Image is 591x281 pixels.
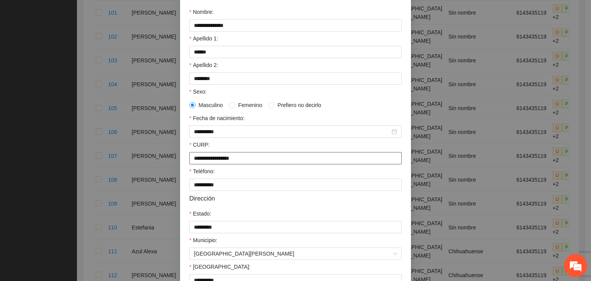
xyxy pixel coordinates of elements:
[189,46,402,58] input: Apellido 1:
[274,101,324,109] span: Prefiero no decirlo
[189,72,402,85] input: Apellido 2:
[189,221,402,233] input: Estado:
[189,114,244,122] label: Fecha de nacimiento:
[189,140,210,149] label: CURP:
[194,248,397,259] span: Santa Bárbara
[45,95,106,172] span: Estamos en línea.
[189,194,215,203] span: Dirección
[189,152,402,164] input: CURP:
[189,167,215,176] label: Teléfono:
[40,39,129,49] div: Chatee con nosotros ahora
[235,101,265,109] span: Femenino
[189,8,214,16] label: Nombre:
[189,87,207,96] label: Sexo:
[189,61,218,69] label: Apellido 2:
[194,127,390,136] input: Fecha de nacimiento:
[189,34,218,43] label: Apellido 1:
[189,263,250,271] label: Colonia:
[189,19,402,32] input: Nombre:
[189,236,217,244] label: Municipio:
[195,101,226,109] span: Masculino
[189,179,402,191] input: Teléfono:
[126,4,145,22] div: Minimizar ventana de chat en vivo
[4,194,147,221] textarea: Escriba su mensaje y pulse “Intro”
[189,209,211,218] label: Estado:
